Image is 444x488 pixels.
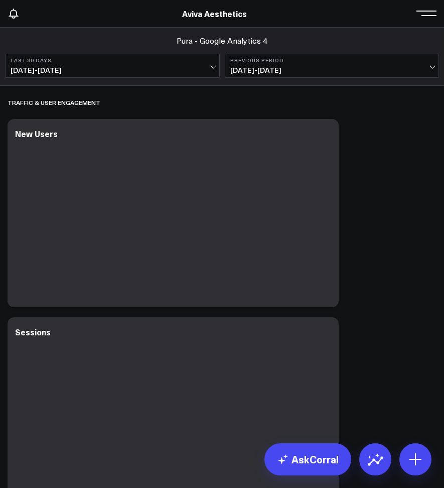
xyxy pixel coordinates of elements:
[264,443,351,475] a: AskCorral
[177,35,267,46] a: Pura - Google Analytics 4
[11,57,214,63] b: Last 30 Days
[182,8,247,19] a: Aviva Aesthetics
[225,54,439,78] button: Previous Period[DATE]-[DATE]
[8,91,100,114] div: Traffic & User Engagement
[230,66,434,74] span: [DATE] - [DATE]
[230,57,434,63] b: Previous Period
[15,326,51,337] div: Sessions
[11,66,214,74] span: [DATE] - [DATE]
[5,54,220,78] button: Last 30 Days[DATE]-[DATE]
[15,128,58,139] div: New Users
